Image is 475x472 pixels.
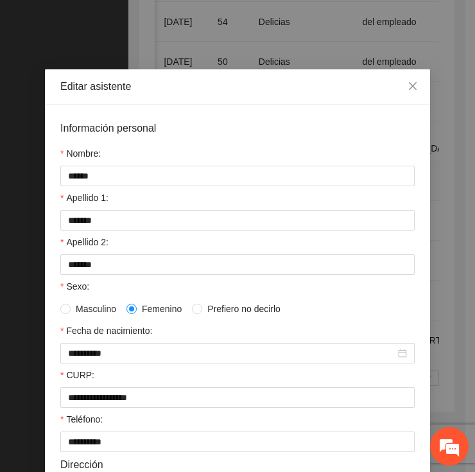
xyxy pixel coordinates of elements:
label: Teléfono: [60,412,103,426]
input: Fecha de nacimiento: [68,346,395,360]
label: Sexo: [60,279,89,293]
span: Estamos en línea. [74,159,177,289]
input: Apellido 1: [60,210,415,231]
label: Apellido 2: [60,235,108,249]
label: Apellido 1: [60,191,108,205]
label: CURP: [60,368,94,382]
span: Prefiero no decirlo [202,302,286,316]
div: Chatee con nosotros ahora [67,66,216,82]
span: Femenino [137,302,187,316]
input: CURP: [60,387,415,408]
button: Close [395,69,430,104]
span: Masculino [71,302,121,316]
textarea: Escriba su mensaje y pulse “Intro” [6,326,245,371]
span: close [408,81,418,91]
input: Apellido 2: [60,254,415,275]
div: Editar asistente [60,80,415,94]
input: Nombre: [60,166,415,186]
label: Fecha de nacimiento: [60,324,152,338]
div: Minimizar ventana de chat en vivo [211,6,241,37]
label: Nombre: [60,146,101,161]
input: Teléfono: [60,432,415,452]
span: Información personal [60,120,156,136]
